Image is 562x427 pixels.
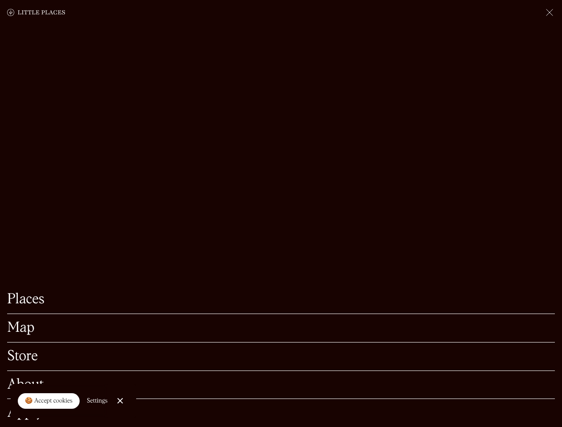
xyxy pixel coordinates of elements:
[87,398,108,404] div: Settings
[111,392,129,410] a: Close Cookie Popup
[7,378,555,392] a: About
[18,393,80,409] a: 🍪 Accept cookies
[87,391,108,411] a: Settings
[7,293,555,306] a: Places
[7,321,555,335] a: Map
[7,350,555,363] a: Store
[7,406,555,420] a: Apply
[25,397,73,406] div: 🍪 Accept cookies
